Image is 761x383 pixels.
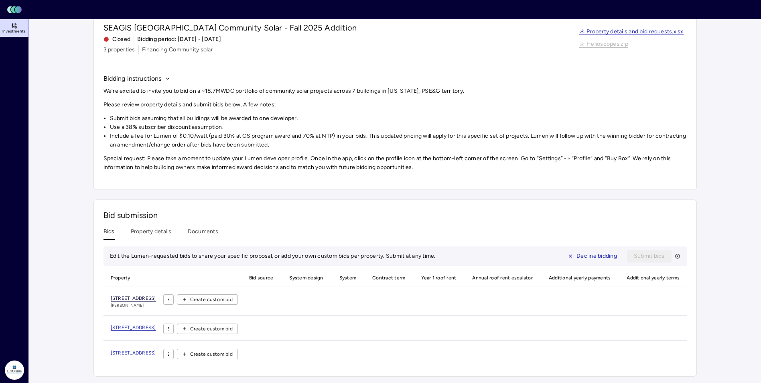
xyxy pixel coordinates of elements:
[111,324,156,332] a: [STREET_ADDRESS]
[142,45,213,54] span: Financing: Community solar
[103,210,158,220] span: Bid submission
[103,74,170,84] button: Bidding instructions
[103,227,115,240] button: Bids
[190,350,233,358] span: Create custom bid
[579,29,684,35] a: Property details and bid requests.xlsx
[111,302,156,309] span: [PERSON_NAME]
[177,294,238,305] button: Create custom bid
[190,325,233,333] span: Create custom bid
[103,100,687,109] p: Please review property details and submit bids below. A few notes:
[110,114,687,123] li: Submit bids assuming that all buildings will be awarded to one developer.
[190,295,233,304] span: Create custom bid
[561,250,624,263] button: Decline bidding
[284,269,328,287] span: System design
[576,252,617,261] span: Decline bidding
[634,252,665,261] span: Submit bids
[467,269,538,287] span: Annual roof rent escalator
[103,45,135,54] span: 3 properties
[5,361,24,380] img: Dimension Energy
[177,349,238,359] button: Create custom bid
[177,324,238,334] button: Create custom bid
[103,35,131,44] span: Closed
[131,227,172,240] button: Property details
[110,123,687,132] li: Use a 38% subscriber discount assumption.
[579,41,628,48] a: Helioscopes.zip
[188,227,218,240] button: Documents
[244,269,278,287] span: Bid source
[111,350,156,356] span: [STREET_ADDRESS]
[103,74,162,84] span: Bidding instructions
[137,35,221,44] span: Bidding period: [DATE] - [DATE]
[103,154,687,172] p: Special request: Please take a moment to update your Lumen developer profile. Once in the app, cl...
[2,29,26,34] span: Investments
[103,87,687,96] p: We’re excited to invite you to bid on a ~18.7MWDC portfolio of community solar projects across 7 ...
[627,250,672,263] button: Submit bids
[111,294,156,302] a: [STREET_ADDRESS]
[111,295,156,302] span: [STREET_ADDRESS]
[110,253,436,259] span: Edit the Lumen-requested bids to share your specific proposal, or add your own custom bids per pr...
[111,349,156,357] a: [STREET_ADDRESS]
[111,325,156,331] span: [STREET_ADDRESS]
[367,269,410,287] span: Contract term
[416,269,461,287] span: Year 1 roof rent
[110,132,687,149] li: Include a fee for Lumen of $0.10/watt (paid 30% at CS program award and 70% at NTP) in your bids....
[335,269,361,287] span: System
[622,269,684,287] span: Additional yearly terms
[103,22,357,33] span: SEAGIS [GEOGRAPHIC_DATA] Community Solar - Fall 2025 Addition
[544,269,616,287] span: Additional yearly payments
[103,269,163,287] span: Property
